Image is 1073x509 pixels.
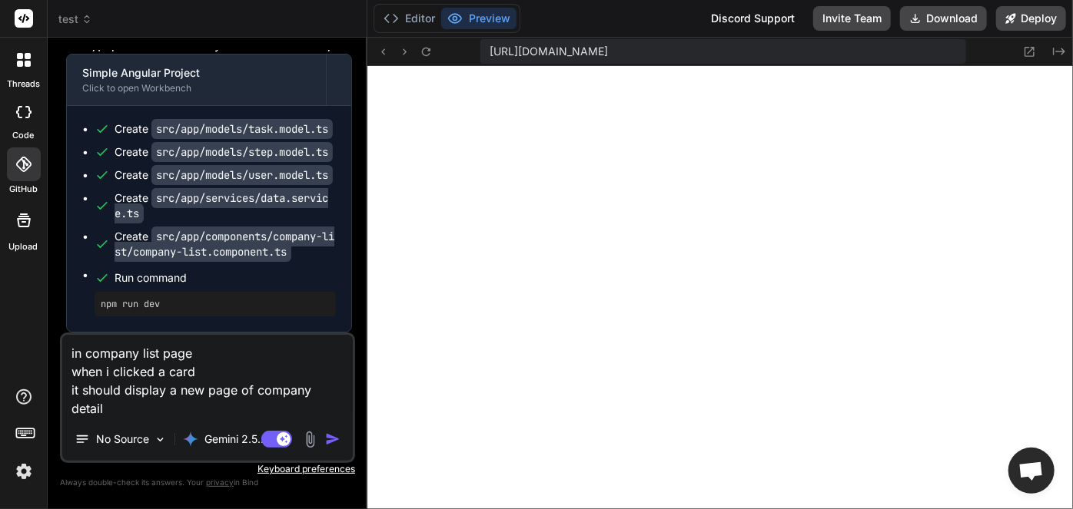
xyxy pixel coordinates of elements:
[441,8,517,29] button: Preview
[377,8,441,29] button: Editor
[115,229,336,259] div: Create
[154,433,167,446] img: Pick Models
[82,65,311,81] div: Simple Angular Project
[115,144,333,160] div: Create
[1008,448,1055,494] div: Open chat
[9,183,38,196] label: GitHub
[115,226,334,262] code: src/app/components/company-list/company-list.component.ts
[813,6,891,31] button: Invite Team
[82,82,311,94] div: Click to open Workbench
[271,38,340,53] code: 'industry'
[7,78,40,91] label: threads
[115,167,333,183] div: Create
[206,478,234,487] span: privacy
[115,188,328,223] code: src/app/services/data.service.ts
[96,431,149,447] p: No Source
[151,165,333,185] code: src/app/models/user.model.ts
[115,190,336,221] div: Create
[367,66,1073,509] iframe: Preview
[60,475,355,490] p: Always double-check its answers. Your in Bind
[702,6,804,31] div: Discord Support
[60,463,355,475] p: Keyboard preferences
[204,431,264,447] p: Gemini 2.5..
[301,431,319,448] img: attachment
[151,142,333,162] code: src/app/models/step.model.ts
[325,431,341,447] img: icon
[101,298,330,310] pre: npm run dev
[996,6,1066,31] button: Deploy
[58,12,92,27] span: test
[183,431,198,447] img: Gemini 2.5 flash
[91,20,346,53] code: entityType
[9,240,38,253] label: Upload
[151,119,333,139] code: src/app/models/task.model.ts
[13,129,35,142] label: code
[115,121,333,137] div: Create
[490,44,608,59] span: [URL][DOMAIN_NAME]
[62,335,353,418] textarea: in company list page when i clicked a card it should display a new page of company detail
[67,55,326,105] button: Simple Angular ProjectClick to open Workbench
[115,270,336,286] span: Run command
[11,458,37,484] img: settings
[900,6,987,31] button: Download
